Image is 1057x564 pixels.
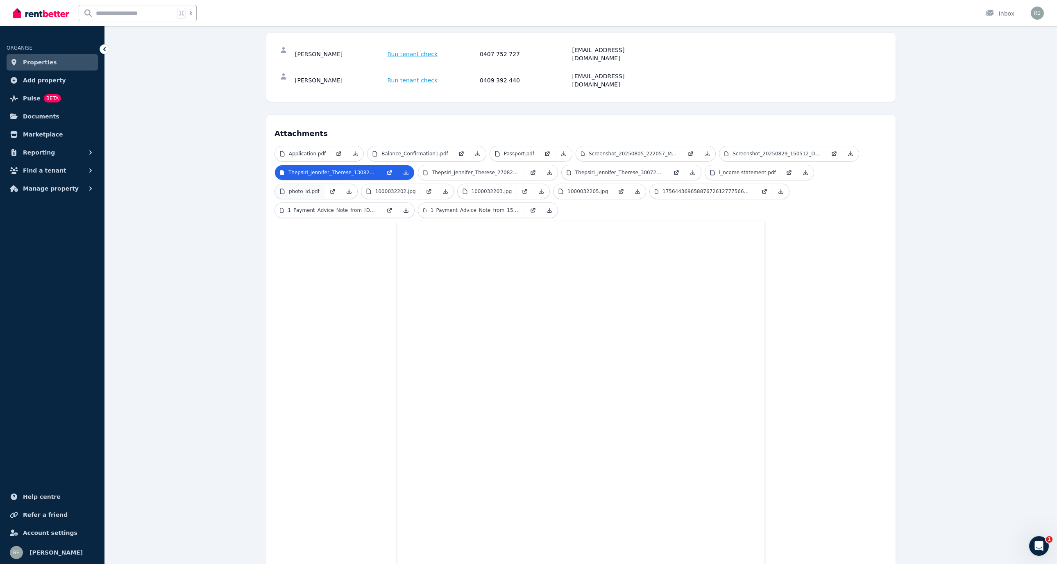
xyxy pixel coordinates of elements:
a: Thepsiri_Jennifer_Therese_130825.pdf [275,165,381,180]
p: Screenshot_20250829_150512_Drive.jpg [733,150,821,157]
a: Open in new Tab [381,203,398,218]
a: Download Attachment [347,146,363,161]
a: 1000032205.jpg [553,184,613,199]
p: 1000032205.jpg [567,188,608,195]
div: 0407 752 727 [480,46,570,62]
a: Download Attachment [341,184,357,199]
p: Thepsiri_Jennifer_Therese_270825.pdf [432,169,520,176]
button: Manage property [7,180,98,197]
a: Thepsiri_Jennifer_Therese_270825.pdf [418,165,525,180]
a: Download Attachment [699,146,715,161]
p: 17564436965887672612777566680921.jpg [662,188,751,195]
p: 1000032202.jpg [375,188,416,195]
span: Help centre [23,492,61,502]
h4: Attachments [274,123,887,139]
p: Passport.pdf [504,150,534,157]
div: [EMAIL_ADDRESS][DOMAIN_NAME] [572,46,662,62]
button: Reporting [7,144,98,161]
a: Properties [7,54,98,70]
a: Open in new Tab [381,165,398,180]
p: Balance_Confirmation1.pdf [381,150,448,157]
span: Properties [23,57,57,67]
a: 1_Payment_Advice_Note_from_15.08.2025_1.PDF [418,203,525,218]
a: Download Attachment [685,165,701,180]
a: PulseBETA [7,90,98,107]
span: Reporting [23,148,55,157]
a: Application.pdf [275,146,331,161]
a: Open in new Tab [453,146,470,161]
a: Open in new Tab [421,184,437,199]
span: Documents [23,111,59,121]
a: Download Attachment [533,184,549,199]
span: [PERSON_NAME] [29,548,83,557]
span: Account settings [23,528,77,538]
a: Download Attachment [629,184,646,199]
p: photo_id.pdf [289,188,320,195]
a: Download Attachment [797,165,814,180]
a: Thepsiri_Jennifer_Therese_300725.pdf [562,165,668,180]
a: Open in new Tab [324,184,341,199]
a: Download Attachment [556,146,572,161]
a: 17564436965887672612777566680921.jpg [650,184,756,199]
p: 1_Payment_Advice_Note_from_15.08.2025_1.PDF [431,207,520,214]
a: Open in new Tab [517,184,533,199]
a: Open in new Tab [826,146,842,161]
button: Find a tenant [7,162,98,179]
span: Add property [23,75,66,85]
a: Balance_Confirmation1.pdf [367,146,453,161]
a: Download Attachment [773,184,789,199]
p: Thepsiri_Jennifer_Therese_130825.pdf [288,169,377,176]
a: Account settings [7,525,98,541]
img: Raj Bala [10,546,23,559]
span: Refer a friend [23,510,68,520]
div: Inbox [986,9,1014,18]
div: [EMAIL_ADDRESS][DOMAIN_NAME] [572,72,662,89]
span: Manage property [23,184,79,193]
a: Help centre [7,489,98,505]
a: Documents [7,108,98,125]
img: Raj Bala [1031,7,1044,20]
a: Open in new Tab [683,146,699,161]
a: Download Attachment [398,203,414,218]
span: 1 [1046,536,1052,543]
a: Open in new Tab [781,165,797,180]
a: Open in new Tab [668,165,685,180]
span: BETA [44,94,61,102]
a: 1000032202.jpg [361,184,421,199]
p: Screenshot_20250805_222057_Medicare.jpg [589,150,678,157]
a: 1_Payment_Advice_Note_from_[DATE].PDF [275,203,381,218]
a: Download Attachment [470,146,486,161]
a: Open in new Tab [331,146,347,161]
a: Add property [7,72,98,89]
p: 1000032203.jpg [472,188,512,195]
a: Marketplace [7,126,98,143]
p: Application.pdf [289,150,326,157]
p: 1_Payment_Advice_Note_from_[DATE].PDF [288,207,377,214]
span: Marketplace [23,130,63,139]
a: Open in new Tab [539,146,556,161]
a: i_ncome statement.pdf [705,165,781,180]
a: Open in new Tab [756,184,773,199]
span: Run tenant check [388,50,438,58]
span: Run tenant check [388,76,438,84]
a: Download Attachment [541,203,558,218]
span: ORGANISE [7,45,32,51]
a: Screenshot_20250829_150512_Drive.jpg [719,146,826,161]
div: [PERSON_NAME] [295,46,385,62]
p: i_ncome statement.pdf [719,169,776,176]
a: Open in new Tab [525,203,541,218]
span: k [189,10,192,16]
img: RentBetter [13,7,69,19]
a: Download Attachment [842,146,859,161]
a: Passport.pdf [490,146,539,161]
a: Download Attachment [541,165,558,180]
a: Open in new Tab [613,184,629,199]
span: Pulse [23,93,41,103]
p: Thepsiri_Jennifer_Therese_300725.pdf [575,169,663,176]
a: photo_id.pdf [275,184,324,199]
a: Open in new Tab [525,165,541,180]
a: 1000032203.jpg [458,184,517,199]
div: [PERSON_NAME] [295,72,385,89]
a: Refer a friend [7,507,98,523]
iframe: Intercom live chat [1029,536,1049,556]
